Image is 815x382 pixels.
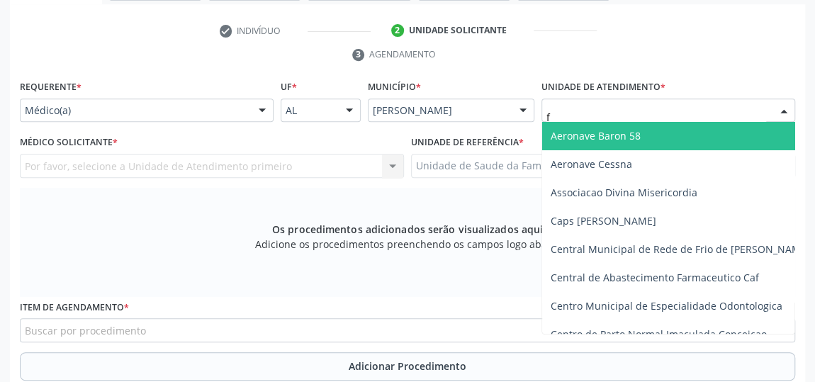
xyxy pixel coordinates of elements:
[255,237,561,252] span: Adicione os procedimentos preenchendo os campos logo abaixo
[368,77,421,99] label: Município
[551,186,697,199] span: Associacao Divina Misericordia
[373,103,505,118] span: [PERSON_NAME]
[551,129,641,142] span: Aeronave Baron 58
[411,132,524,154] label: Unidade de referência
[20,352,795,381] button: Adicionar Procedimento
[551,242,810,256] span: Central Municipal de Rede de Frio de [PERSON_NAME]
[20,132,118,154] label: Médico Solicitante
[349,359,466,373] span: Adicionar Procedimento
[20,297,129,319] label: Item de agendamento
[551,214,656,227] span: Caps [PERSON_NAME]
[20,77,81,99] label: Requerente
[551,157,632,171] span: Aeronave Cessna
[409,24,507,37] div: Unidade solicitante
[551,271,759,284] span: Central de Abastecimento Farmaceutico Caf
[551,327,767,341] span: Centro de Parto Normal Imaculada Conceicao
[25,103,244,118] span: Médico(a)
[25,323,146,338] span: Buscar por procedimento
[551,299,782,313] span: Centro Municipal de Especialidade Odontologica
[286,103,332,118] span: AL
[541,77,665,99] label: Unidade de atendimento
[272,222,543,237] span: Os procedimentos adicionados serão visualizados aqui
[391,24,404,37] div: 2
[546,103,766,132] input: Unidade de atendimento
[281,77,297,99] label: UF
